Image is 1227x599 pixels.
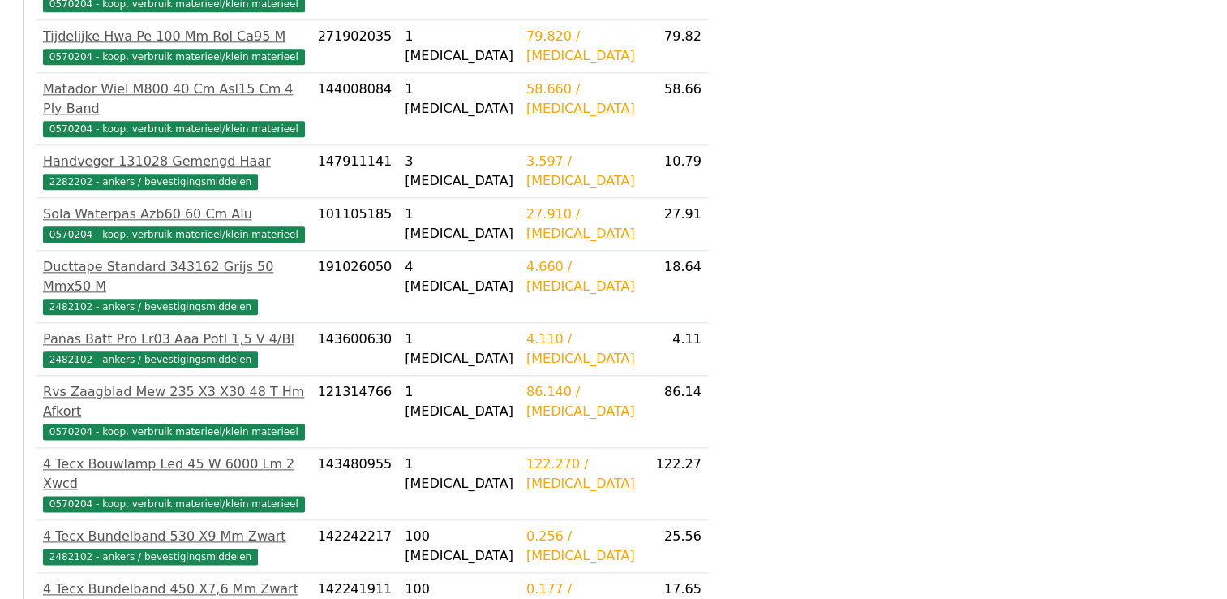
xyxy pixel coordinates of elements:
td: 143480955 [311,448,399,520]
td: 191026050 [311,251,399,323]
span: 2482102 - ankers / bevestigingsmiddelen [43,549,258,565]
td: 122.27 [641,448,708,520]
td: 144008084 [311,73,399,145]
a: Sola Waterpas Azb60 60 Cm Alu0570204 - koop, verbruik materieel/klein materieel [43,205,305,243]
div: 4 Tecx Bundelband 450 X7,6 Mm Zwart [43,580,305,599]
td: 147911141 [311,145,399,198]
div: 1 [MEDICAL_DATA] [405,455,513,493]
div: 58.660 / [MEDICAL_DATA] [526,80,635,119]
span: 0570204 - koop, verbruik materieel/klein materieel [43,226,305,243]
span: 2282202 - ankers / bevestigingsmiddelen [43,174,258,190]
td: 4.11 [641,323,708,376]
div: 122.270 / [MEDICAL_DATA] [526,455,635,493]
div: Ducttape Standard 343162 Grijs 50 Mmx50 M [43,257,305,296]
a: 4 Tecx Bouwlamp Led 45 W 6000 Lm 2 Xwcd0570204 - koop, verbruik materieel/klein materieel [43,455,305,513]
div: 4.660 / [MEDICAL_DATA] [526,257,635,296]
div: 4.110 / [MEDICAL_DATA] [526,330,635,368]
span: 0570204 - koop, verbruik materieel/klein materieel [43,496,305,512]
div: 4 Tecx Bundelband 530 X9 Mm Zwart [43,527,305,546]
a: Matador Wiel M800 40 Cm Asl15 Cm 4 Ply Band0570204 - koop, verbruik materieel/klein materieel [43,80,305,138]
div: 27.910 / [MEDICAL_DATA] [526,205,635,243]
div: Matador Wiel M800 40 Cm Asl15 Cm 4 Ply Band [43,80,305,119]
td: 121314766 [311,376,399,448]
div: Sola Waterpas Azb60 60 Cm Alu [43,205,305,224]
a: Panas Batt Pro Lr03 Aaa Potl 1,5 V 4/Bl2482102 - ankers / bevestigingsmiddelen [43,330,305,368]
a: Rvs Zaagblad Mew 235 X3 X30 48 T Hm Afkort0570204 - koop, verbruik materieel/klein materieel [43,382,305,441]
td: 79.82 [641,20,708,73]
span: 2482102 - ankers / bevestigingsmiddelen [43,299,258,315]
div: Handveger 131028 Gemengd Haar [43,152,305,171]
a: Tijdelijke Hwa Pe 100 Mm Rol Ca95 M0570204 - koop, verbruik materieel/klein materieel [43,27,305,66]
span: 0570204 - koop, verbruik materieel/klein materieel [43,121,305,137]
div: 4 [MEDICAL_DATA] [405,257,513,296]
div: 0.256 / [MEDICAL_DATA] [526,527,635,566]
span: 0570204 - koop, verbruik materieel/klein materieel [43,424,305,440]
div: 3 [MEDICAL_DATA] [405,152,513,191]
span: 2482102 - ankers / bevestigingsmiddelen [43,351,258,368]
div: 1 [MEDICAL_DATA] [405,382,513,421]
div: 4 Tecx Bouwlamp Led 45 W 6000 Lm 2 Xwcd [43,455,305,493]
td: 271902035 [311,20,399,73]
a: 4 Tecx Bundelband 530 X9 Mm Zwart2482102 - ankers / bevestigingsmiddelen [43,527,305,566]
td: 27.91 [641,198,708,251]
div: 79.820 / [MEDICAL_DATA] [526,27,635,66]
td: 101105185 [311,198,399,251]
a: Handveger 131028 Gemengd Haar2282202 - ankers / bevestigingsmiddelen [43,152,305,191]
div: 86.140 / [MEDICAL_DATA] [526,382,635,421]
div: 100 [MEDICAL_DATA] [405,527,513,566]
div: Tijdelijke Hwa Pe 100 Mm Rol Ca95 M [43,27,305,46]
span: 0570204 - koop, verbruik materieel/klein materieel [43,49,305,65]
div: 1 [MEDICAL_DATA] [405,205,513,243]
a: Ducttape Standard 343162 Grijs 50 Mmx50 M2482102 - ankers / bevestigingsmiddelen [43,257,305,316]
div: 1 [MEDICAL_DATA] [405,330,513,368]
div: Rvs Zaagblad Mew 235 X3 X30 48 T Hm Afkort [43,382,305,421]
div: 1 [MEDICAL_DATA] [405,27,513,66]
div: 1 [MEDICAL_DATA] [405,80,513,119]
td: 10.79 [641,145,708,198]
td: 58.66 [641,73,708,145]
td: 18.64 [641,251,708,323]
div: Panas Batt Pro Lr03 Aaa Potl 1,5 V 4/Bl [43,330,305,349]
div: 3.597 / [MEDICAL_DATA] [526,152,635,191]
td: 86.14 [641,376,708,448]
td: 143600630 [311,323,399,376]
td: 25.56 [641,520,708,573]
td: 142242217 [311,520,399,573]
